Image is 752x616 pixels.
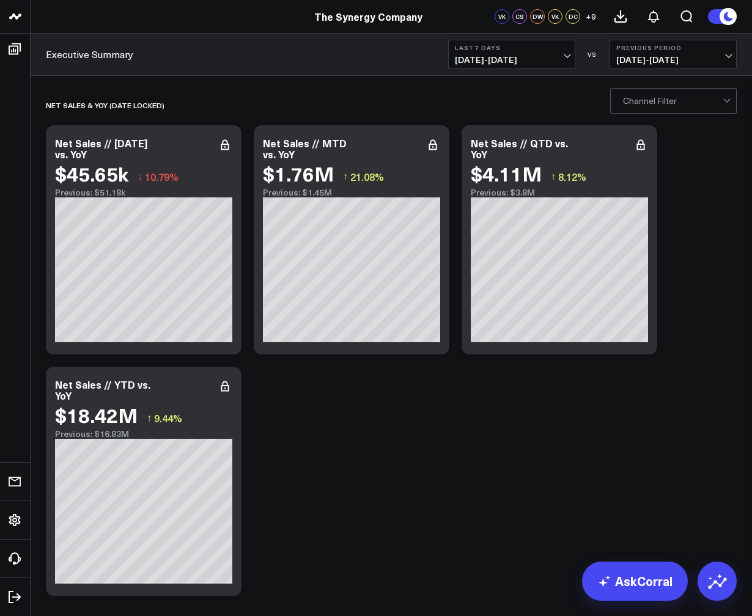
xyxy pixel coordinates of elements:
[314,10,422,23] a: The Synergy Company
[46,48,133,61] a: Executive Summary
[616,44,730,51] b: Previous Period
[145,170,179,183] span: 10.79%
[551,169,556,185] span: ↑
[455,55,569,65] span: [DATE] - [DATE]
[55,163,128,185] div: $45.65k
[55,136,147,161] div: Net Sales // [DATE] vs. YoY
[350,170,384,183] span: 21.08%
[471,163,542,185] div: $4.11M
[586,12,596,21] span: + 9
[55,378,150,402] div: Net Sales // YTD vs. YoY
[154,411,182,425] span: 9.44%
[55,404,138,426] div: $18.42M
[582,562,688,601] a: AskCorral
[263,188,440,197] div: Previous: $1.45M
[147,410,152,426] span: ↑
[471,188,648,197] div: Previous: $3.8M
[138,169,142,185] span: ↓
[530,9,545,24] div: DW
[55,429,232,439] div: Previous: $16.83M
[566,9,580,24] div: DC
[616,55,730,65] span: [DATE] - [DATE]
[46,91,164,119] div: net sales & yoy (date locked)
[343,169,348,185] span: ↑
[263,136,347,161] div: Net Sales // MTD vs. YoY
[495,9,509,24] div: VK
[581,51,603,58] div: VS
[512,9,527,24] div: CS
[610,40,737,69] button: Previous Period[DATE]-[DATE]
[558,170,586,183] span: 8.12%
[471,136,568,161] div: Net Sales // QTD vs. YoY
[548,9,562,24] div: VK
[583,9,598,24] button: +9
[455,44,569,51] b: Last 7 Days
[448,40,575,69] button: Last 7 Days[DATE]-[DATE]
[55,188,232,197] div: Previous: $51.18k
[263,163,334,185] div: $1.76M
